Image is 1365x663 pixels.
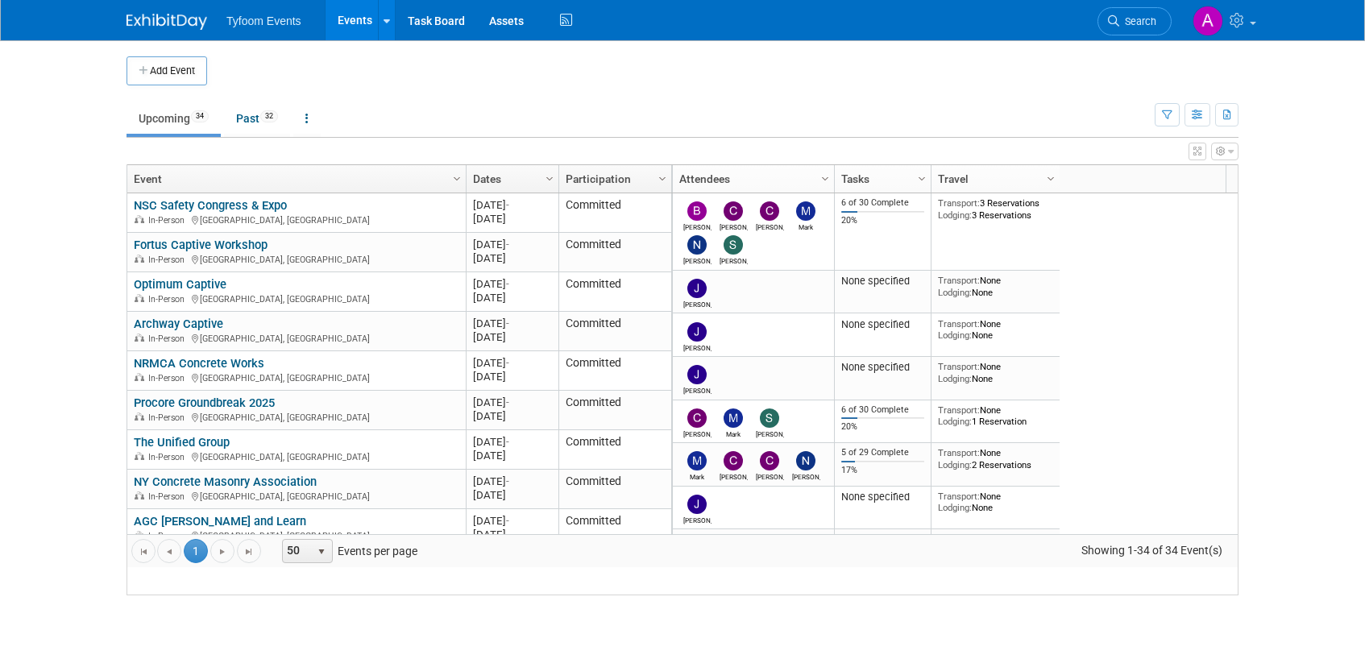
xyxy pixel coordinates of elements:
img: In-Person Event [135,412,144,421]
a: The Unified Group [134,435,230,450]
div: [GEOGRAPHIC_DATA], [GEOGRAPHIC_DATA] [134,292,458,305]
button: Add Event [127,56,207,85]
a: Participation [566,165,661,193]
span: 1 [184,539,208,563]
span: In-Person [148,373,189,383]
img: In-Person Event [135,215,144,223]
span: Lodging: [938,416,972,427]
div: None specified [841,361,925,374]
span: Go to the previous page [163,545,176,558]
div: [DATE] [473,528,551,541]
a: Search [1097,7,1172,35]
span: - [506,436,509,448]
span: Transport: [938,447,980,458]
div: 6 of 30 Complete [841,404,925,416]
img: Chris Walker [760,201,779,221]
a: Past32 [224,103,290,134]
span: Transport: [938,491,980,502]
img: Corbin Nelson [724,451,743,470]
span: Go to the next page [216,545,229,558]
img: Jason Cuskelly [687,365,707,384]
td: Committed [558,193,671,233]
div: [GEOGRAPHIC_DATA], [GEOGRAPHIC_DATA] [134,371,458,384]
div: [DATE] [473,488,551,502]
div: [GEOGRAPHIC_DATA], [GEOGRAPHIC_DATA] [134,450,458,463]
div: [DATE] [473,409,551,423]
div: Mark Nelson [720,428,748,438]
span: 34 [191,110,209,122]
span: - [506,515,509,527]
img: Mark Nelson [687,451,707,470]
a: Attendees [679,165,824,193]
span: - [506,199,509,211]
a: AGC [PERSON_NAME] and Learn [134,514,306,528]
div: Jason Cuskelly [683,514,712,524]
div: None None [938,491,1054,514]
img: In-Person Event [135,294,144,302]
img: Chris Walker [760,451,779,470]
a: Upcoming34 [127,103,221,134]
a: Column Settings [914,165,931,189]
div: None None [938,361,1054,384]
div: 5 of 29 Complete [841,447,925,458]
a: NRMCA Concrete Works [134,356,264,371]
a: Archway Captive [134,317,223,331]
a: Go to the previous page [157,539,181,563]
span: - [506,475,509,487]
td: Committed [558,391,671,430]
div: None 2 Reservations [938,447,1054,470]
div: [DATE] [473,435,551,449]
div: Chris Walker [756,221,784,231]
span: Column Settings [450,172,463,185]
div: 3 Reservations 3 Reservations [938,197,1054,221]
div: Corbin Nelson [720,470,748,481]
span: Transport: [938,197,980,209]
img: Nathan Nelson [687,235,707,255]
div: Jason Cuskelly [683,342,712,352]
span: Search [1119,15,1156,27]
div: [GEOGRAPHIC_DATA], [GEOGRAPHIC_DATA] [134,410,458,424]
span: Go to the last page [243,545,255,558]
a: Dates [473,165,548,193]
span: Column Settings [656,172,669,185]
span: Column Settings [915,172,928,185]
div: None None [938,275,1054,298]
img: Angie Nichols [1193,6,1223,36]
span: In-Person [148,491,189,502]
span: In-Person [148,452,189,462]
span: Showing 1-34 of 34 Event(s) [1067,539,1238,561]
span: Events per page [262,539,434,563]
span: Transport: [938,361,980,372]
img: Nathan Nelson [796,451,815,470]
img: Jason Cuskelly [687,279,707,298]
span: Lodging: [938,373,972,384]
div: Nathan Nelson [792,470,820,481]
span: 50 [283,540,310,562]
div: Corbin Nelson [720,221,748,231]
span: - [506,357,509,369]
span: In-Person [148,412,189,423]
a: Column Settings [654,165,672,189]
div: [DATE] [473,356,551,370]
span: - [506,317,509,329]
span: Column Settings [819,172,832,185]
a: Go to the next page [210,539,234,563]
img: In-Person Event [135,491,144,499]
div: [DATE] [473,474,551,488]
div: 20% [841,215,925,226]
span: Lodging: [938,502,972,513]
span: Lodging: [938,209,972,221]
img: Mark Nelson [724,408,743,428]
td: Committed [558,351,671,391]
a: Fortus Captive Workshop [134,238,268,252]
div: Chris Walker [756,470,784,481]
div: 20% [841,421,925,433]
div: Brandon Nelson [683,221,712,231]
td: Committed [558,233,671,272]
div: Steve Davis [756,428,784,438]
div: [DATE] [473,317,551,330]
div: [DATE] [473,330,551,344]
div: [GEOGRAPHIC_DATA], [GEOGRAPHIC_DATA] [134,331,458,345]
img: Corbin Nelson [687,408,707,428]
div: [GEOGRAPHIC_DATA], [GEOGRAPHIC_DATA] [134,213,458,226]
